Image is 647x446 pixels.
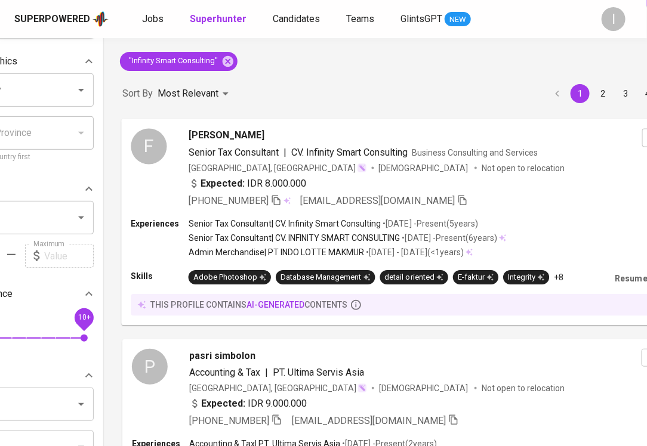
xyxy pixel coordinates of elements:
[73,82,90,98] button: Open
[142,12,166,27] a: Jobs
[142,13,164,24] span: Jobs
[189,128,264,143] span: [PERSON_NAME]
[131,128,167,164] div: F
[292,415,446,426] span: [EMAIL_ADDRESS][DOMAIN_NAME]
[73,209,90,226] button: Open
[385,272,443,283] div: detail oriented
[365,246,464,258] p: • [DATE] - [DATE] ( <1 years )
[554,271,564,283] p: +8
[131,217,188,229] p: Experiences
[73,396,90,413] button: Open
[158,83,233,105] div: Most Relevant
[14,10,109,28] a: Superpoweredapp logo
[346,13,374,24] span: Teams
[381,217,478,229] p: • [DATE] - Present ( 5 years )
[247,300,304,309] span: AI-generated
[189,146,279,157] span: Senior Tax Consultant
[189,176,307,190] div: IDR 8.000.000
[201,397,245,411] b: Expected:
[482,382,565,394] p: Not open to relocation
[193,272,266,283] div: Adobe Photoshop
[346,12,377,27] a: Teams
[189,349,255,363] span: pasri simbolon
[189,397,307,411] div: IDR 9.000.000
[291,146,408,157] span: CV. Infinity Smart Consulting
[265,366,268,380] span: |
[458,272,494,283] div: E-faktur
[122,86,153,101] p: Sort By
[189,162,367,174] div: [GEOGRAPHIC_DATA], [GEOGRAPHIC_DATA]
[151,299,348,311] p: this profile contains contents
[358,383,367,393] img: magic_wand.svg
[412,147,538,157] span: Business Consulting and Services
[78,314,90,322] span: 10+
[189,415,269,426] span: [PHONE_NUMBER]
[273,13,320,24] span: Candidates
[379,382,470,394] span: [DEMOGRAPHIC_DATA]
[281,272,370,283] div: Database Management
[93,10,109,28] img: app logo
[14,13,90,26] div: Superpowered
[131,270,188,282] p: Skills
[273,367,364,378] span: PT. Ultima Servis Asia
[300,194,455,206] span: [EMAIL_ADDRESS][DOMAIN_NAME]
[284,145,286,159] span: |
[602,7,626,31] div: I
[120,52,238,71] div: "Infinity Smart Consulting"
[273,12,322,27] a: Candidates
[593,84,612,103] button: Go to page 2
[445,14,471,26] span: NEW
[132,349,168,385] div: P
[190,12,249,27] a: Superhunter
[201,176,245,190] b: Expected:
[571,84,590,103] button: page 1
[158,86,218,101] p: Most Relevant
[120,55,225,67] span: "Infinity Smart Consulting"
[189,232,400,244] p: Senior Tax Consultant | CV. INFINITY SMART CONSULTING
[189,194,269,206] span: [PHONE_NUMBER]
[190,13,247,24] b: Superhunter
[400,13,442,24] span: GlintsGPT
[508,272,544,283] div: Integrity
[400,12,471,27] a: GlintsGPT NEW
[616,84,635,103] button: Go to page 3
[379,162,470,174] span: [DEMOGRAPHIC_DATA]
[189,367,260,378] span: Accounting & Tax
[189,217,381,229] p: Senior Tax Consultant | CV. Infinity Smart Consulting
[189,382,367,394] div: [GEOGRAPHIC_DATA], [GEOGRAPHIC_DATA]
[44,244,94,268] input: Value
[400,232,497,244] p: • [DATE] - Present ( 6 years )
[189,246,365,258] p: Admin Merchandise | PT INDO LOTTE MAKMUR
[358,163,367,172] img: magic_wand.svg
[482,162,565,174] p: Not open to relocation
